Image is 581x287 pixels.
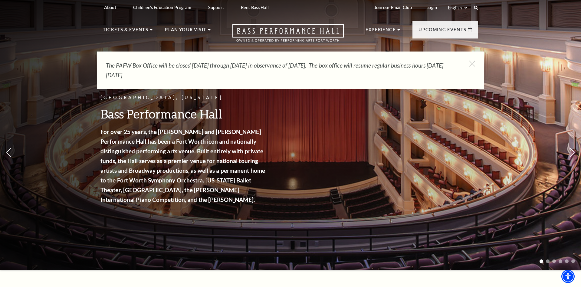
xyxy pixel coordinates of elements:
p: Rent Bass Hall [241,5,269,10]
select: Select: [447,5,468,11]
p: Tickets & Events [103,26,148,37]
p: Children's Education Program [133,5,191,10]
p: Support [208,5,224,10]
p: Upcoming Events [419,26,466,37]
p: Plan Your Visit [165,26,206,37]
p: Experience [366,26,396,37]
em: The PAFW Box Office will be closed [DATE] through [DATE] in observance of [DATE]. The box office ... [106,62,443,78]
p: [GEOGRAPHIC_DATA], [US_STATE] [100,94,267,102]
div: Accessibility Menu [561,270,575,283]
p: About [104,5,116,10]
h3: Bass Performance Hall [100,106,267,122]
strong: For over 25 years, the [PERSON_NAME] and [PERSON_NAME] Performance Hall has been a Fort Worth ico... [100,128,265,203]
